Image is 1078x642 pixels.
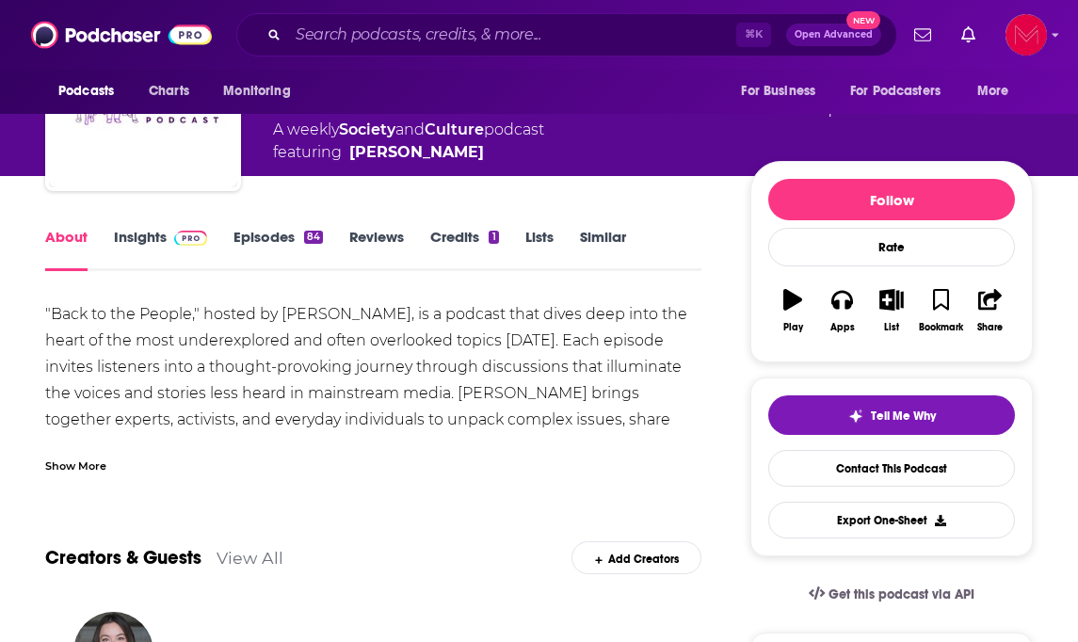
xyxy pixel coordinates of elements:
[768,450,1015,487] a: Contact This Podcast
[525,228,554,271] a: Lists
[964,73,1033,109] button: open menu
[768,179,1015,220] button: Follow
[45,546,201,570] a: Creators & Guests
[768,277,817,345] button: Play
[817,277,866,345] button: Apps
[846,11,880,29] span: New
[838,73,968,109] button: open menu
[45,301,701,565] div: "Back to the People," hosted by [PERSON_NAME], is a podcast that dives deep into the heart of the...
[768,228,1015,266] div: Rate
[425,120,484,138] a: Culture
[768,395,1015,435] button: tell me why sparkleTell Me Why
[768,502,1015,538] button: Export One-Sheet
[137,73,201,109] a: Charts
[916,277,965,345] button: Bookmark
[571,541,700,574] div: Add Creators
[830,322,855,333] div: Apps
[728,73,839,109] button: open menu
[395,120,425,138] span: and
[741,78,815,104] span: For Business
[794,571,990,618] a: Get this podcast via API
[966,277,1015,345] button: Share
[210,73,314,109] button: open menu
[349,141,484,164] a: Nicole Shanahan
[174,231,207,246] img: Podchaser Pro
[304,231,323,244] div: 84
[45,228,88,271] a: About
[867,277,916,345] button: List
[233,228,323,271] a: Episodes84
[149,78,189,104] span: Charts
[786,24,881,46] button: Open AdvancedNew
[907,19,939,51] a: Show notifications dropdown
[288,20,736,50] input: Search podcasts, credits, & more...
[273,119,544,164] div: A weekly podcast
[58,78,114,104] span: Podcasts
[236,13,897,56] div: Search podcasts, credits, & more...
[884,322,899,333] div: List
[783,322,803,333] div: Play
[977,322,1003,333] div: Share
[217,548,283,568] a: View All
[339,120,395,138] a: Society
[1006,14,1047,56] span: Logged in as Pamelamcclure
[848,409,863,424] img: tell me why sparkle
[114,228,207,271] a: InsightsPodchaser Pro
[795,30,873,40] span: Open Advanced
[430,228,498,271] a: Credits1
[977,78,1009,104] span: More
[223,78,290,104] span: Monitoring
[871,409,936,424] span: Tell Me Why
[489,231,498,244] div: 1
[850,78,941,104] span: For Podcasters
[580,228,626,271] a: Similar
[1006,14,1047,56] button: Show profile menu
[31,17,212,53] img: Podchaser - Follow, Share and Rate Podcasts
[349,228,404,271] a: Reviews
[273,141,544,164] span: featuring
[829,586,974,602] span: Get this podcast via API
[1006,14,1047,56] img: User Profile
[736,23,771,47] span: ⌘ K
[954,19,983,51] a: Show notifications dropdown
[919,322,963,333] div: Bookmark
[45,73,138,109] button: open menu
